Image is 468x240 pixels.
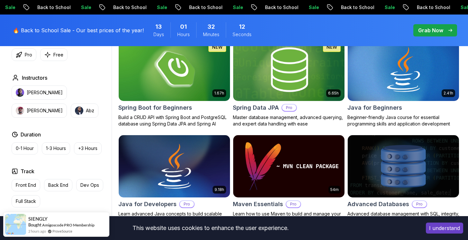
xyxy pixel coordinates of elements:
[65,4,86,11] p: Sale
[21,167,34,175] h2: Track
[12,48,36,61] button: Pro
[347,211,459,224] p: Advanced database management with SQL, integrity, and practical applications
[444,91,453,96] p: 2.41h
[80,182,99,188] p: Dev Ops
[326,44,337,50] p: NEW
[180,22,187,31] span: 1 Hours
[286,201,300,207] p: Pro
[16,145,34,152] p: 0-1 Hour
[12,85,67,100] button: instructor img[PERSON_NAME]
[12,104,67,118] button: instructor img[PERSON_NAME]
[71,104,98,118] button: instructor imgAbz
[118,38,230,127] a: Spring Boot for Beginners card1.67hNEWSpring Boot for BeginnersBuild a CRUD API with Spring Boot ...
[233,31,252,38] span: Seconds
[207,22,215,31] span: 32 Minutes
[74,142,102,155] button: +3 Hours
[347,135,459,224] a: Advanced Databases cardAdvanced DatabasesProAdvanced database management with SQL, integrity, and...
[22,4,65,11] p: Back to School
[42,142,70,155] button: 1-3 Hours
[53,52,63,58] p: Free
[97,4,141,11] p: Back to School
[418,26,443,34] p: Grab Now
[328,91,339,96] p: 6.65h
[28,228,46,234] span: 2 hours ago
[12,142,38,155] button: 0-1 Hour
[348,38,459,101] img: Java for Beginners card
[28,216,48,222] span: SIENGLY
[75,106,83,115] img: instructor img
[16,106,24,115] img: instructor img
[217,4,238,11] p: Sale
[12,195,40,207] button: Full Stack
[28,222,41,227] span: Bought
[25,52,32,58] p: Pro
[118,211,230,224] p: Learn advanced Java concepts to build scalable and maintainable applications.
[141,4,162,11] p: Sale
[347,38,459,127] a: Java for Beginners card2.41hJava for BeginnersBeginner-friendly Java course for essential program...
[86,107,94,114] p: Abz
[16,198,36,205] p: Full Stack
[348,135,459,198] img: Advanced Databases card
[76,179,103,191] button: Dev Ops
[118,200,177,209] h2: Java for Developers
[21,131,41,138] h2: Duration
[44,179,72,191] button: Back End
[16,182,36,188] p: Front End
[155,22,162,31] span: 13 Days
[52,228,72,234] a: ProveSource
[233,38,345,127] a: Spring Data JPA card6.65hNEWSpring Data JPAProMaster database management, advanced querying, and ...
[12,179,40,191] button: Front End
[233,200,283,209] h2: Maven Essentials
[325,4,369,11] p: Back to School
[233,103,279,112] h2: Spring Data JPA
[118,103,192,112] h2: Spring Boot for Beginners
[233,114,345,127] p: Master database management, advanced querying, and expert data handling with ease
[22,74,47,82] h2: Instructors
[426,223,463,234] button: Accept cookies
[119,38,230,101] img: Spring Boot for Beginners card
[239,22,245,31] span: 12 Seconds
[5,214,26,235] img: provesource social proof notification image
[293,4,314,11] p: Sale
[42,223,95,227] a: Amigoscode PRO Membership
[27,107,63,114] p: [PERSON_NAME]
[233,135,345,224] a: Maven Essentials card54mMaven EssentialsProLearn how to use Maven to build and manage your Java p...
[347,200,409,209] h2: Advanced Databases
[369,4,390,11] p: Sale
[5,221,416,235] div: This website uses cookies to enhance the user experience.
[27,89,63,96] p: [PERSON_NAME]
[203,31,219,38] span: Minutes
[16,88,24,97] img: instructor img
[330,187,339,192] p: 54m
[40,48,68,61] button: Free
[153,31,164,38] span: Days
[214,91,224,96] p: 1.67h
[180,201,194,207] p: Pro
[212,44,223,50] p: NEW
[78,145,97,152] p: +3 Hours
[119,135,230,198] img: Java for Developers card
[46,145,66,152] p: 1-3 Hours
[282,105,296,111] p: Pro
[215,187,224,192] p: 9.18h
[445,4,465,11] p: Sale
[412,201,427,207] p: Pro
[401,4,445,11] p: Back to School
[249,4,293,11] p: Back to School
[347,103,402,112] h2: Java for Beginners
[233,135,344,198] img: Maven Essentials card
[233,211,345,224] p: Learn how to use Maven to build and manage your Java projects
[118,135,230,224] a: Java for Developers card9.18hJava for DevelopersProLearn advanced Java concepts to build scalable...
[230,37,347,102] img: Spring Data JPA card
[48,182,68,188] p: Back End
[173,4,217,11] p: Back to School
[177,31,190,38] span: Hours
[347,114,459,127] p: Beginner-friendly Java course for essential programming skills and application development
[13,26,144,34] p: 🔥 Back to School Sale - Our best prices of the year!
[118,114,230,127] p: Build a CRUD API with Spring Boot and PostgreSQL database using Spring Data JPA and Spring AI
